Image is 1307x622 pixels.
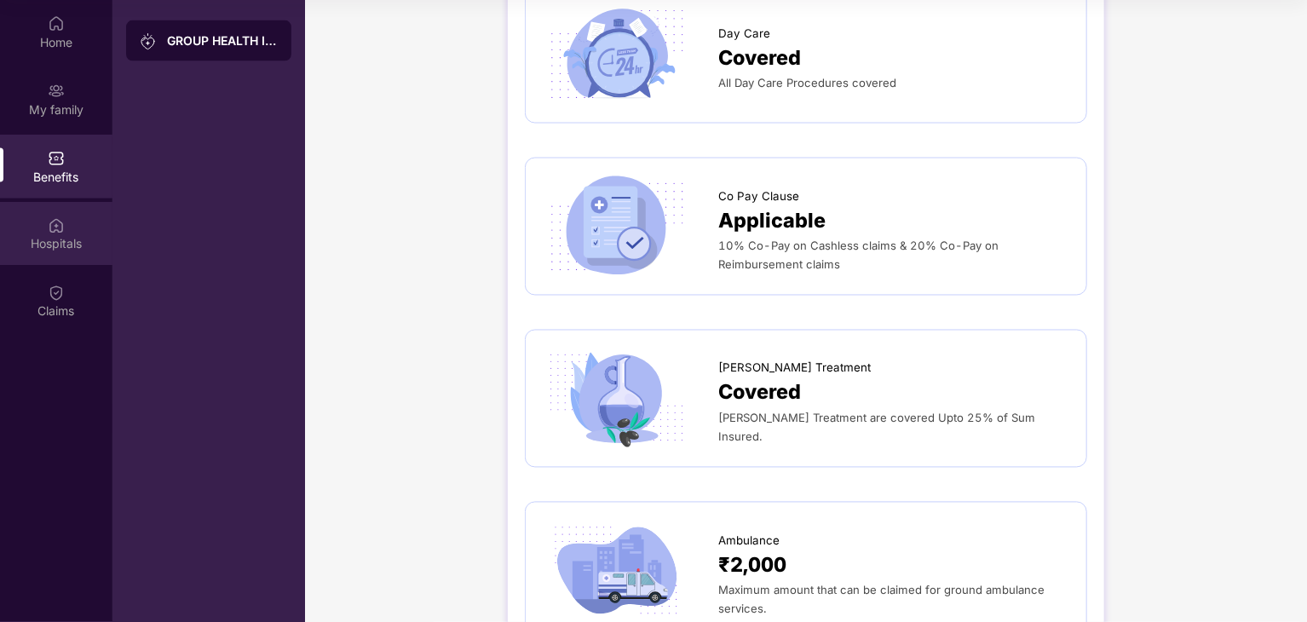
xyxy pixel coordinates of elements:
span: Day Care [718,25,770,43]
span: Co Pay Clause [718,187,799,205]
span: Covered [718,377,801,409]
img: svg+xml;base64,PHN2ZyB3aWR0aD0iMjAiIGhlaWdodD0iMjAiIHZpZXdCb3g9IjAgMCAyMCAyMCIgZmlsbD0ibm9uZSIgeG... [140,33,157,50]
span: 10% Co-Pay on Cashless claims & 20% Co-Pay on Reimbursement claims [718,239,999,272]
img: icon [543,3,690,105]
img: icon [543,520,690,622]
img: icon [543,176,690,278]
span: [PERSON_NAME] Treatment [718,360,871,377]
span: Ambulance [718,533,780,550]
span: ₹2,000 [718,550,786,582]
span: Applicable [718,205,826,237]
img: svg+xml;base64,PHN2ZyBpZD0iSG9tZSIgeG1sbnM9Imh0dHA6Ly93d3cudzMub3JnLzIwMDAvc3ZnIiB3aWR0aD0iMjAiIG... [48,15,65,32]
span: Maximum amount that can be claimed for ground ambulance services. [718,584,1045,616]
img: svg+xml;base64,PHN2ZyBpZD0iSG9zcGl0YWxzIiB4bWxucz0iaHR0cDovL3d3dy53My5vcmcvMjAwMC9zdmciIHdpZHRoPS... [48,217,65,234]
span: Covered [718,43,801,74]
img: svg+xml;base64,PHN2ZyBpZD0iQ2xhaW0iIHhtbG5zPSJodHRwOi8vd3d3LnczLm9yZy8yMDAwL3N2ZyIgd2lkdGg9IjIwIi... [48,285,65,302]
span: All Day Care Procedures covered [718,76,896,89]
div: GROUP HEALTH INSURANCE [167,32,278,49]
img: svg+xml;base64,PHN2ZyBpZD0iQmVuZWZpdHMiIHhtbG5zPSJodHRwOi8vd3d3LnczLm9yZy8yMDAwL3N2ZyIgd2lkdGg9Ij... [48,150,65,167]
span: [PERSON_NAME] Treatment are covered Upto 25% of Sum Insured. [718,412,1035,444]
img: svg+xml;base64,PHN2ZyB3aWR0aD0iMjAiIGhlaWdodD0iMjAiIHZpZXdCb3g9IjAgMCAyMCAyMCIgZmlsbD0ibm9uZSIgeG... [48,83,65,100]
img: icon [543,348,690,450]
